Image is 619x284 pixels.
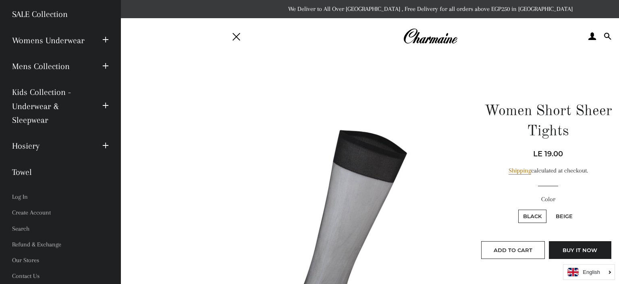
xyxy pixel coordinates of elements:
[6,79,96,133] a: Kids Collection - Underwear & Sleepwear
[403,27,457,45] img: Charmaine Egypt
[551,210,577,223] label: Beige
[509,167,531,175] a: Shipping
[6,133,96,159] a: Hosiery
[6,53,96,79] a: Mens Collection
[533,149,563,158] span: LE 19.00
[6,1,115,27] a: SALE Collection
[6,189,115,205] a: Log In
[6,27,96,53] a: Womens Underwear
[481,241,545,259] button: Add to Cart
[549,241,611,259] button: Buy it now
[6,237,115,252] a: Refund & Exchange
[518,210,546,223] label: Black
[6,159,115,185] a: Towel
[6,268,115,284] a: Contact Us
[494,247,532,253] span: Add to Cart
[6,205,115,221] a: Create Account
[583,269,600,275] i: English
[6,221,115,237] a: Search
[6,252,115,268] a: Our Stores
[567,268,611,276] a: English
